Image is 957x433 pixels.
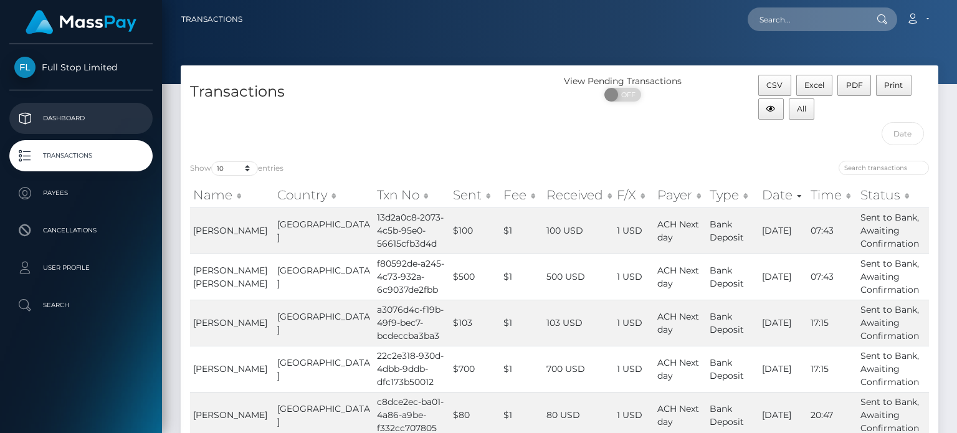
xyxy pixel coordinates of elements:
td: 22c2e318-930d-4dbb-9ddb-dfc173b50012 [374,346,450,392]
td: [DATE] [759,254,808,300]
td: $1 [500,207,543,254]
span: ACH Next day [657,403,699,427]
p: Cancellations [14,221,148,240]
td: Sent to Bank, Awaiting Confirmation [857,207,929,254]
button: Print [876,75,912,96]
th: Type: activate to sort column ascending [707,183,759,207]
td: $500 [450,254,500,300]
span: ACH Next day [657,311,699,335]
td: [GEOGRAPHIC_DATA] [274,346,374,392]
td: Bank Deposit [707,254,759,300]
th: Name: activate to sort column ascending [190,183,274,207]
th: Received: activate to sort column ascending [543,183,614,207]
th: Txn No: activate to sort column ascending [374,183,450,207]
button: CSV [758,75,791,96]
td: 13d2a0c8-2073-4c5b-95e0-56615cfb3d4d [374,207,450,254]
a: Cancellations [9,215,153,246]
td: 1 USD [614,207,654,254]
th: Country: activate to sort column ascending [274,183,374,207]
span: [PERSON_NAME] [193,225,267,236]
td: $100 [450,207,500,254]
select: Showentries [211,161,258,176]
span: PDF [846,80,863,90]
span: [PERSON_NAME] [193,363,267,374]
a: Transactions [181,6,242,32]
button: Column visibility [758,98,784,120]
td: [GEOGRAPHIC_DATA] [274,207,374,254]
span: ACH Next day [657,265,699,289]
span: ACH Next day [657,357,699,381]
button: Excel [796,75,833,96]
span: Full Stop Limited [9,62,153,73]
td: Sent to Bank, Awaiting Confirmation [857,346,929,392]
button: All [789,98,815,120]
input: Search... [748,7,865,31]
p: Search [14,296,148,315]
th: Time: activate to sort column ascending [807,183,857,207]
td: 1 USD [614,254,654,300]
a: Payees [9,178,153,209]
span: [PERSON_NAME] [PERSON_NAME] [193,265,267,289]
td: $1 [500,346,543,392]
a: User Profile [9,252,153,283]
td: f80592de-a245-4c73-932a-6c9037de2fbb [374,254,450,300]
td: Bank Deposit [707,207,759,254]
label: Show entries [190,161,283,176]
th: Status: activate to sort column ascending [857,183,929,207]
td: 500 USD [543,254,614,300]
button: PDF [837,75,871,96]
div: View Pending Transactions [559,75,686,88]
input: Date filter [882,122,925,145]
img: MassPay Logo [26,10,136,34]
td: $1 [500,300,543,346]
span: Print [884,80,903,90]
th: Fee: activate to sort column ascending [500,183,543,207]
a: Search [9,290,153,321]
th: Date: activate to sort column ascending [759,183,808,207]
a: Transactions [9,140,153,171]
p: Transactions [14,146,148,165]
td: [DATE] [759,300,808,346]
span: All [797,104,806,113]
td: a3076d4c-f19b-49f9-bec7-bcdeccba3ba3 [374,300,450,346]
td: 1 USD [614,346,654,392]
td: 07:43 [807,254,857,300]
p: Payees [14,184,148,202]
span: OFF [611,88,642,102]
td: 700 USD [543,346,614,392]
th: Sent: activate to sort column ascending [450,183,500,207]
td: $700 [450,346,500,392]
span: ACH Next day [657,219,699,243]
td: Sent to Bank, Awaiting Confirmation [857,254,929,300]
span: [PERSON_NAME] [193,317,267,328]
th: Payer: activate to sort column ascending [654,183,707,207]
span: Excel [804,80,824,90]
td: $1 [500,254,543,300]
td: [GEOGRAPHIC_DATA] [274,254,374,300]
td: 17:15 [807,300,857,346]
span: [PERSON_NAME] [193,409,267,421]
td: 1 USD [614,300,654,346]
td: Sent to Bank, Awaiting Confirmation [857,300,929,346]
td: Bank Deposit [707,300,759,346]
th: F/X: activate to sort column ascending [614,183,654,207]
td: 07:43 [807,207,857,254]
td: [GEOGRAPHIC_DATA] [274,300,374,346]
p: User Profile [14,259,148,277]
td: [DATE] [759,207,808,254]
td: 103 USD [543,300,614,346]
p: Dashboard [14,109,148,128]
img: Full Stop Limited [14,57,36,78]
td: 100 USD [543,207,614,254]
h4: Transactions [190,81,550,103]
td: [DATE] [759,346,808,392]
a: Dashboard [9,103,153,134]
span: CSV [766,80,783,90]
td: 17:15 [807,346,857,392]
td: Bank Deposit [707,346,759,392]
input: Search transactions [839,161,929,175]
td: $103 [450,300,500,346]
